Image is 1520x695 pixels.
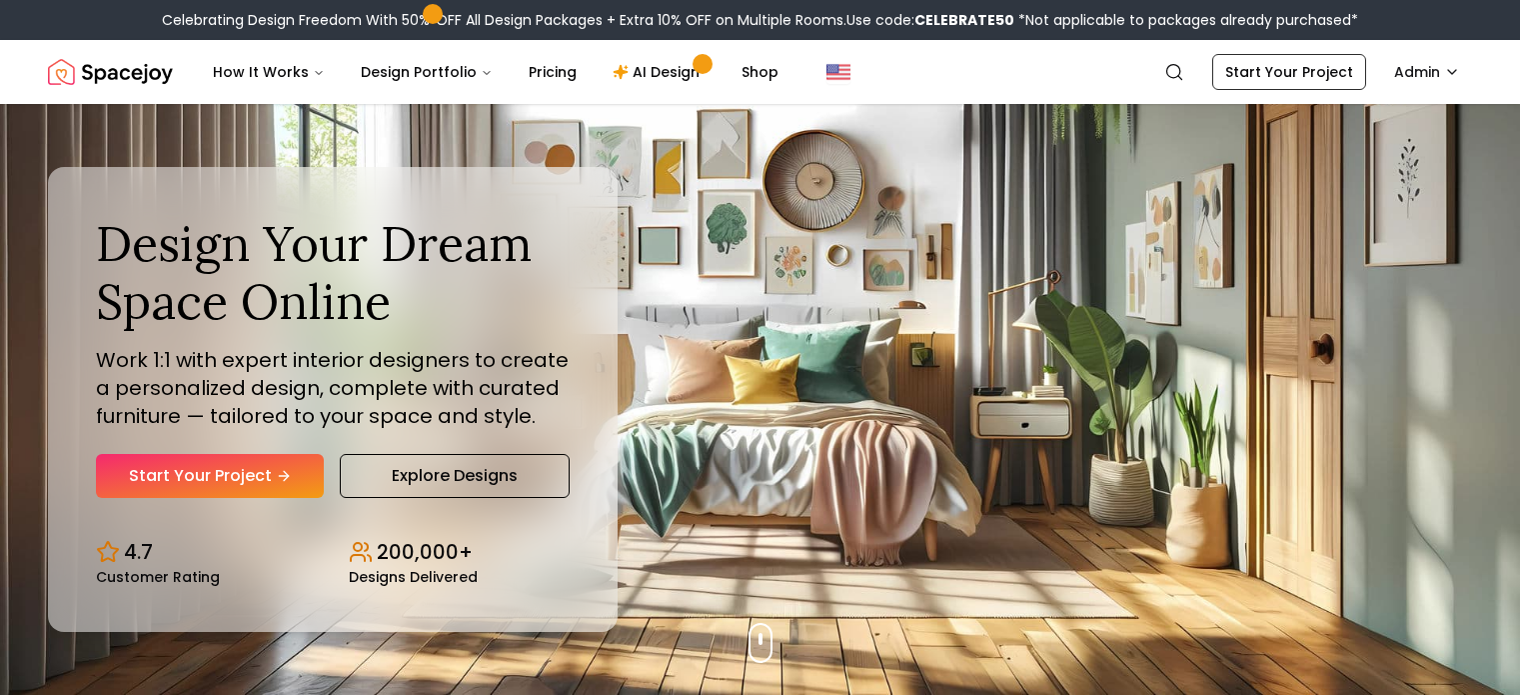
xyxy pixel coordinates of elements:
span: Use code: [846,10,1014,30]
p: 200,000+ [377,538,473,566]
a: Spacejoy [48,52,173,92]
b: CELEBRATE50 [914,10,1014,30]
a: Start Your Project [96,454,324,498]
p: 4.7 [124,538,153,566]
small: Designs Delivered [349,570,478,584]
a: Start Your Project [1212,54,1366,90]
a: Explore Designs [340,454,570,498]
small: Customer Rating [96,570,220,584]
h1: Design Your Dream Space Online [96,215,570,330]
a: AI Design [597,52,722,92]
p: Work 1:1 with expert interior designers to create a personalized design, complete with curated fu... [96,346,570,430]
div: Celebrating Design Freedom With 50% OFF All Design Packages + Extra 10% OFF on Multiple Rooms. [162,10,1358,30]
a: Pricing [513,52,593,92]
nav: Main [197,52,794,92]
img: Spacejoy Logo [48,52,173,92]
a: Shop [726,52,794,92]
div: Design stats [96,522,570,584]
nav: Global [48,40,1472,104]
button: Design Portfolio [345,52,509,92]
span: *Not applicable to packages already purchased* [1014,10,1358,30]
button: Admin [1382,54,1472,90]
img: United States [826,60,850,84]
button: How It Works [197,52,341,92]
